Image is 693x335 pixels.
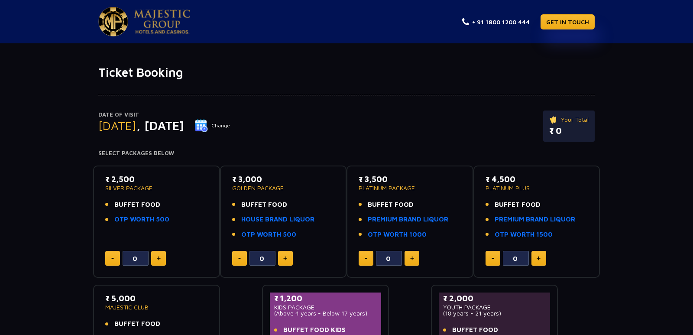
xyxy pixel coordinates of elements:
p: ₹ 3,000 [232,173,335,185]
p: PLATINUM PACKAGE [359,185,461,191]
img: plus [410,256,414,260]
p: Date of Visit [98,111,230,119]
p: ₹ 1,200 [274,293,377,304]
p: GOLDEN PACKAGE [232,185,335,191]
span: BUFFET FOOD [452,325,498,335]
p: MAJESTIC CLUB [105,304,208,310]
p: (18 years - 21 years) [443,310,546,316]
span: BUFFET FOOD [495,200,541,210]
span: BUFFET FOOD [368,200,414,210]
span: BUFFET FOOD [114,200,160,210]
img: minus [365,258,367,259]
button: Change [194,119,230,133]
p: ₹ 4,500 [486,173,588,185]
p: ₹ 2,500 [105,173,208,185]
p: Your Total [549,115,589,124]
p: ₹ 5,000 [105,293,208,304]
img: minus [111,258,114,259]
a: OTP WORTH 500 [114,215,169,224]
span: BUFFET FOOD KIDS [283,325,346,335]
img: Majestic Pride [98,7,128,36]
p: KIDS PACKAGE [274,304,377,310]
p: ₹ 3,500 [359,173,461,185]
img: plus [157,256,161,260]
img: Majestic Pride [134,10,190,34]
p: PLATINUM PLUS [486,185,588,191]
a: OTP WORTH 500 [241,230,296,240]
a: + 91 1800 1200 444 [462,17,530,26]
span: [DATE] [98,118,136,133]
p: SILVER PACKAGE [105,185,208,191]
span: BUFFET FOOD [114,319,160,329]
img: minus [492,258,494,259]
a: GET IN TOUCH [541,14,595,29]
span: , [DATE] [136,118,184,133]
img: plus [283,256,287,260]
a: PREMIUM BRAND LIQUOR [495,215,575,224]
img: minus [238,258,241,259]
p: ₹ 0 [549,124,589,137]
p: YOUTH PACKAGE [443,304,546,310]
h4: Select Packages Below [98,150,595,157]
a: PREMIUM BRAND LIQUOR [368,215,448,224]
p: (Above 4 years - Below 17 years) [274,310,377,316]
h1: Ticket Booking [98,65,595,80]
img: ticket [549,115,558,124]
img: plus [537,256,541,260]
span: BUFFET FOOD [241,200,287,210]
p: ₹ 2,000 [443,293,546,304]
a: HOUSE BRAND LIQUOR [241,215,314,224]
a: OTP WORTH 1000 [368,230,427,240]
a: OTP WORTH 1500 [495,230,553,240]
